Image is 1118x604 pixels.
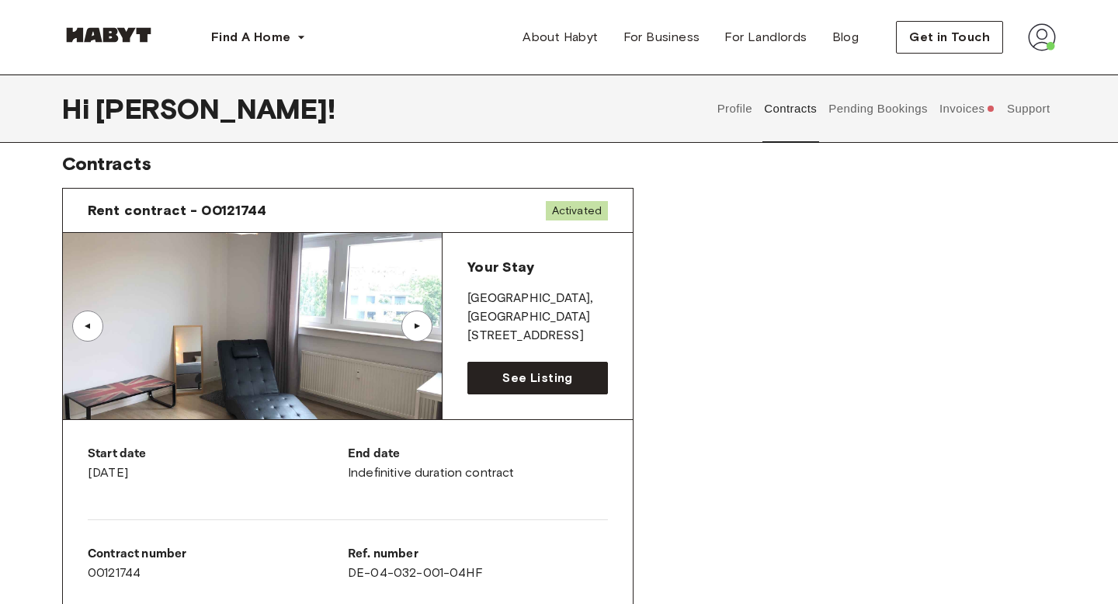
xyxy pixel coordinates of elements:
a: For Landlords [712,22,819,53]
span: Find A Home [211,28,290,47]
a: For Business [611,22,713,53]
button: Profile [715,75,755,143]
button: Find A Home [199,22,318,53]
span: Contracts [62,152,151,175]
button: Get in Touch [896,21,1003,54]
button: Support [1005,75,1052,143]
p: Contract number [88,545,348,564]
span: For Landlords [724,28,807,47]
div: user profile tabs [711,75,1056,143]
span: Blog [832,28,859,47]
span: Activated [546,201,608,220]
button: Contracts [762,75,819,143]
span: Your Stay [467,259,533,276]
img: Image of the room [63,233,442,419]
p: Start date [88,445,348,463]
span: Get in Touch [909,28,990,47]
div: 00121744 [88,545,348,582]
div: Indefinitive duration contract [348,445,608,482]
div: ▲ [80,321,95,331]
span: Rent contract - 00121744 [88,201,267,220]
p: [GEOGRAPHIC_DATA] , [GEOGRAPHIC_DATA] [467,290,608,327]
a: See Listing [467,362,608,394]
div: ▲ [409,321,425,331]
span: [PERSON_NAME] ! [95,92,335,125]
div: [DATE] [88,445,348,482]
p: Ref. number [348,545,608,564]
div: DE-04-032-001-04HF [348,545,608,582]
img: Habyt [62,27,155,43]
span: Hi [62,92,95,125]
p: [STREET_ADDRESS] [467,327,608,345]
p: End date [348,445,608,463]
span: About Habyt [523,28,598,47]
button: Invoices [937,75,997,143]
span: For Business [623,28,700,47]
span: See Listing [502,369,572,387]
a: Blog [820,22,872,53]
button: Pending Bookings [827,75,930,143]
a: About Habyt [510,22,610,53]
img: avatar [1028,23,1056,51]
